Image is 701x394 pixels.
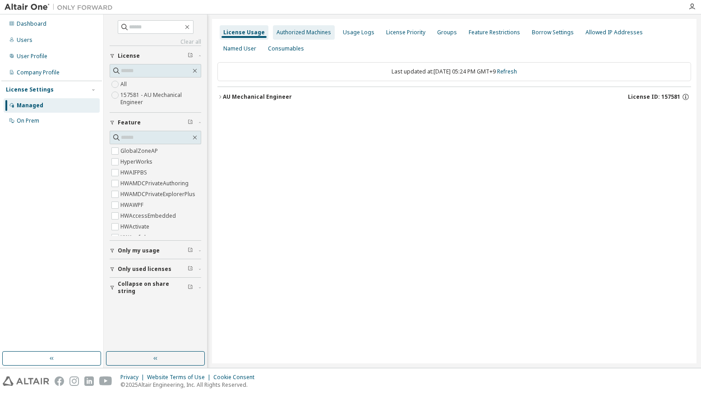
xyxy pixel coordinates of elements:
[5,3,117,12] img: Altair One
[118,280,188,295] span: Collapse on share string
[120,79,129,90] label: All
[188,52,193,60] span: Clear filter
[120,200,145,211] label: HWAWPF
[120,178,190,189] label: HWAMDCPrivateAuthoring
[213,374,260,381] div: Cookie Consent
[147,374,213,381] div: Website Terms of Use
[120,189,197,200] label: HWAMDCPrivateExplorerPlus
[110,278,201,298] button: Collapse on share string
[17,69,60,76] div: Company Profile
[268,45,304,52] div: Consumables
[120,221,151,232] label: HWActivate
[17,20,46,27] div: Dashboard
[118,52,140,60] span: License
[118,119,141,126] span: Feature
[120,381,260,389] p: © 2025 Altair Engineering, Inc. All Rights Reserved.
[217,87,691,107] button: AU Mechanical EngineerLicense ID: 157581
[120,90,201,108] label: 157581 - AU Mechanical Engineer
[343,29,374,36] div: Usage Logs
[110,46,201,66] button: License
[469,29,520,36] div: Feature Restrictions
[497,68,517,75] a: Refresh
[437,29,457,36] div: Groups
[217,62,691,81] div: Last updated at: [DATE] 05:24 PM GMT+9
[118,266,171,273] span: Only used licenses
[118,247,160,254] span: Only my usage
[586,29,643,36] div: Allowed IP Addresses
[3,376,49,386] img: altair_logo.svg
[99,376,112,386] img: youtube.svg
[120,146,160,156] label: GlobalZoneAP
[628,93,680,101] span: License ID: 157581
[17,53,47,60] div: User Profile
[188,266,193,273] span: Clear filter
[223,93,292,101] div: AU Mechanical Engineer
[110,38,201,46] a: Clear all
[17,37,32,44] div: Users
[120,167,149,178] label: HWAIFPBS
[110,259,201,279] button: Only used licenses
[17,117,39,124] div: On Prem
[84,376,94,386] img: linkedin.svg
[532,29,574,36] div: Borrow Settings
[120,232,149,243] label: HWAcufwh
[188,119,193,126] span: Clear filter
[55,376,64,386] img: facebook.svg
[6,86,54,93] div: License Settings
[110,241,201,261] button: Only my usage
[120,211,178,221] label: HWAccessEmbedded
[110,113,201,133] button: Feature
[120,374,147,381] div: Privacy
[223,29,265,36] div: License Usage
[386,29,425,36] div: License Priority
[277,29,331,36] div: Authorized Machines
[120,156,154,167] label: HyperWorks
[17,102,43,109] div: Managed
[188,247,193,254] span: Clear filter
[69,376,79,386] img: instagram.svg
[223,45,256,52] div: Named User
[188,284,193,291] span: Clear filter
